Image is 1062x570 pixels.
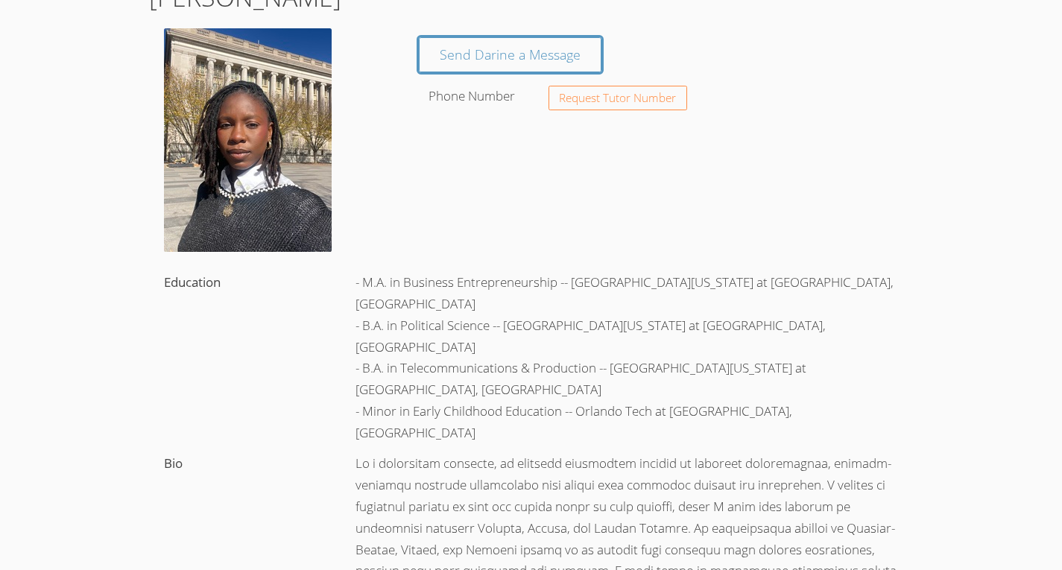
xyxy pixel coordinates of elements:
div: - M.A. in Business Entrepreneurship -- [GEOGRAPHIC_DATA][US_STATE] at [GEOGRAPHIC_DATA], [GEOGRAP... [340,267,914,449]
button: Request Tutor Number [549,86,688,110]
img: IMG_8183.jpeg [164,28,332,252]
label: Education [164,273,221,291]
label: Phone Number [429,87,515,104]
a: Send Darine a Message [419,37,601,72]
label: Bio [164,455,183,472]
span: Request Tutor Number [559,92,676,104]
